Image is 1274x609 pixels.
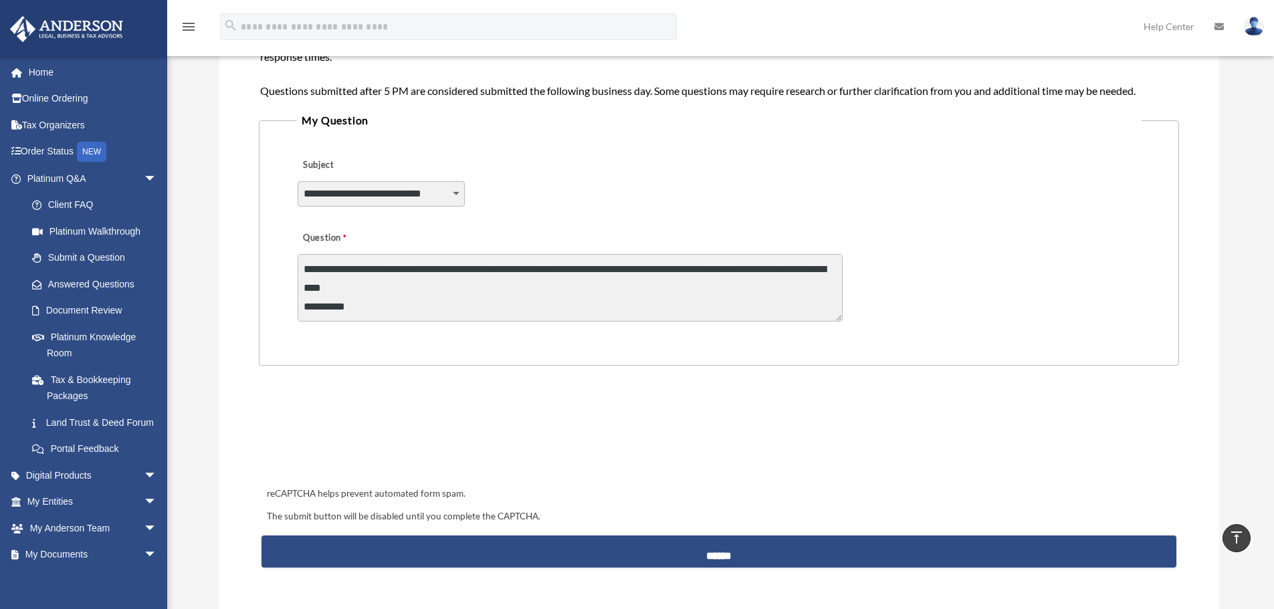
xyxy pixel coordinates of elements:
[77,142,106,162] div: NEW
[296,111,1141,130] legend: My Question
[19,271,177,297] a: Answered Questions
[1223,524,1251,552] a: vertical_align_top
[19,245,171,271] a: Submit a Question
[19,192,177,219] a: Client FAQ
[9,138,177,166] a: Order StatusNEW
[144,515,171,542] span: arrow_drop_down
[9,112,177,138] a: Tax Organizers
[19,324,177,366] a: Platinum Knowledge Room
[19,436,177,463] a: Portal Feedback
[9,59,177,86] a: Home
[19,409,177,436] a: Land Trust & Deed Forum
[19,218,177,245] a: Platinum Walkthrough
[298,229,401,248] label: Question
[1229,529,1245,545] i: vertical_align_top
[6,16,127,42] img: Anderson Advisors Platinum Portal
[9,86,177,112] a: Online Ordering
[298,156,425,175] label: Subject
[19,297,177,324] a: Document Review
[9,541,177,568] a: My Documentsarrow_drop_down
[144,462,171,489] span: arrow_drop_down
[261,509,1176,525] div: The submit button will be disabled until you complete the CAPTCHA.
[9,515,177,541] a: My Anderson Teamarrow_drop_down
[1244,17,1264,36] img: User Pic
[223,18,238,33] i: search
[9,462,177,489] a: Digital Productsarrow_drop_down
[181,19,197,35] i: menu
[261,486,1176,502] div: reCAPTCHA helps prevent automated form spam.
[9,489,177,515] a: My Entitiesarrow_drop_down
[181,23,197,35] a: menu
[144,541,171,569] span: arrow_drop_down
[9,165,177,192] a: Platinum Q&Aarrow_drop_down
[144,165,171,193] span: arrow_drop_down
[144,489,171,516] span: arrow_drop_down
[19,366,177,409] a: Tax & Bookkeeping Packages
[263,407,466,459] iframe: reCAPTCHA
